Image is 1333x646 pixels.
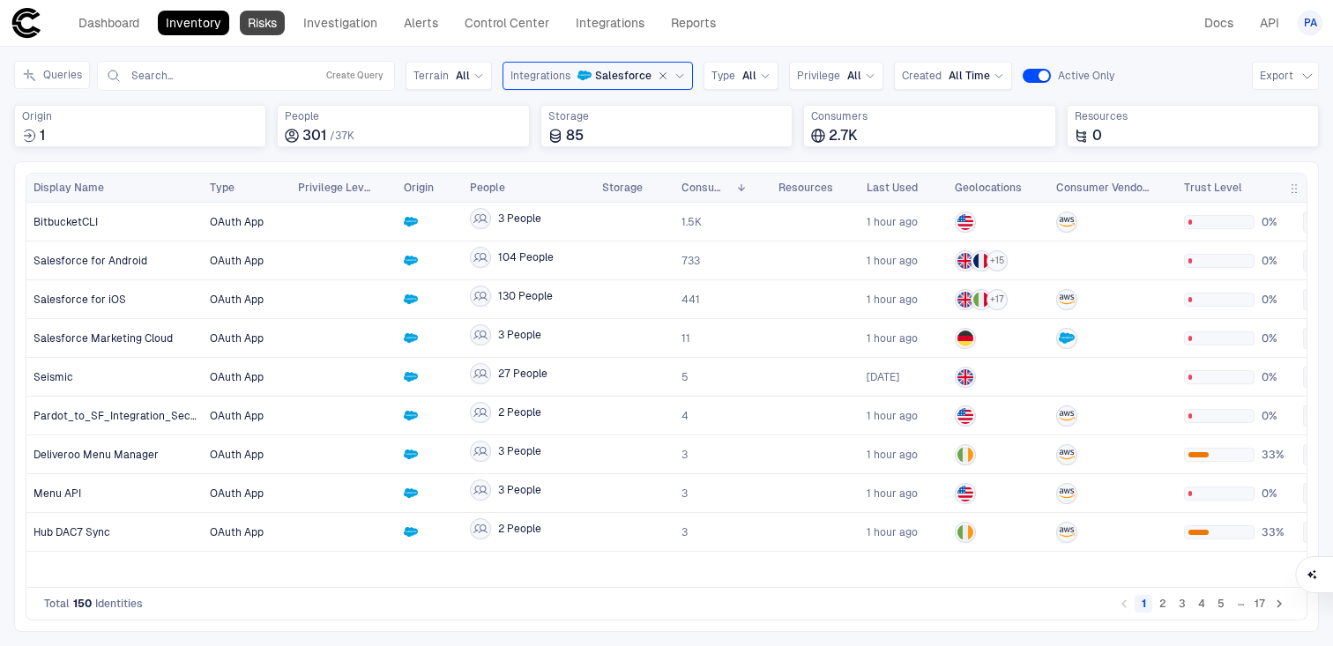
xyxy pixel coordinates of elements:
[990,255,1004,267] span: + 15
[797,69,840,83] span: Privilege
[40,127,45,145] span: 1
[498,522,541,536] span: 2 People
[566,127,584,145] span: 85
[663,11,724,35] a: Reports
[14,61,97,89] div: Expand queries side panel
[1173,595,1191,613] button: Go to page 3
[1059,486,1075,501] div: AWS
[1212,595,1230,613] button: Go to page 5
[240,11,285,35] a: Risks
[210,449,264,461] span: OAuth App
[158,11,229,35] a: Inventory
[210,181,235,195] span: Type
[335,130,354,142] span: 37K
[568,11,652,35] a: Integrations
[829,127,858,145] span: 2.7K
[867,293,918,307] span: 1 hour ago
[577,69,592,83] div: Salesforce
[867,409,918,423] div: 11/08/2025 16:00:44
[1056,181,1152,195] span: Consumer Vendors
[1154,595,1172,613] button: Go to page 2
[1184,181,1242,195] span: Trust Level
[1232,595,1249,613] div: …
[210,487,264,500] span: OAuth App
[302,127,326,145] span: 301
[957,253,973,269] img: GB
[95,597,143,611] span: Identities
[285,109,521,123] span: People
[681,181,729,195] span: Consumers
[957,447,973,463] img: IE
[1059,214,1075,230] div: AWS
[595,69,652,83] span: Salesforce
[973,253,989,269] img: FR
[742,69,756,83] span: All
[867,331,918,345] div: 11/08/2025 16:00:37
[957,408,973,424] img: US
[1252,62,1319,90] button: Export
[957,330,973,346] img: DE
[1059,524,1075,540] div: AWS
[1262,293,1289,307] span: 0%
[1059,408,1075,424] div: AWS
[498,367,547,381] span: 27 People
[811,109,1047,123] span: Consumers
[867,370,899,384] div: 07/08/2025 10:29:10
[778,181,833,195] span: Resources
[1067,105,1319,147] div: Total resources accessed or granted by identities
[1251,595,1269,613] button: Go to page 17
[681,525,688,539] span: 3
[1298,11,1322,35] button: PA
[34,525,110,539] span: Hub DAC7 Sync
[210,371,264,383] span: OAuth App
[1114,593,1289,614] nav: pagination navigation
[1262,215,1289,229] span: 0%
[22,109,258,123] span: Origin
[210,410,264,422] span: OAuth App
[949,69,990,83] span: All Time
[1135,595,1152,613] button: page 1
[867,448,918,462] div: 11/08/2025 16:00:02
[602,181,643,195] span: Storage
[957,292,973,308] img: GB
[210,216,264,228] span: OAuth App
[1262,331,1289,345] span: 0%
[498,328,541,342] span: 3 People
[1262,254,1289,268] span: 0%
[34,409,197,423] span: Pardot_to_SF_Integration_Secure_Connected_App
[457,11,557,35] a: Control Center
[1058,69,1114,83] span: Active Only
[548,109,785,123] span: Storage
[681,293,700,307] span: 441
[34,293,126,307] span: Salesforce for iOS
[711,69,735,83] span: Type
[1304,16,1317,30] span: PA
[1193,595,1210,613] button: Go to page 4
[1075,109,1311,123] span: Resources
[498,483,541,497] span: 3 People
[295,11,385,35] a: Investigation
[396,11,446,35] a: Alerts
[867,448,918,462] span: 1 hour ago
[957,369,973,385] img: GB
[1252,11,1287,35] a: API
[1059,292,1075,308] div: AWS
[1262,525,1289,539] span: 33%
[34,254,147,268] span: Salesforce for Android
[34,181,104,195] span: Display Name
[1059,447,1075,463] div: AWS
[323,65,387,86] button: Create Query
[34,370,73,384] span: Seismic
[34,448,159,462] span: Deliveroo Menu Manager
[277,105,529,147] div: Total employees associated with identities
[957,214,973,230] img: US
[902,69,942,83] span: Created
[34,331,173,345] span: Salesforce Marketing Cloud
[498,212,541,226] span: 3 People
[298,181,372,195] span: Privilege Level
[413,69,449,83] span: Terrain
[803,105,1055,147] div: Total consumers using identities
[681,215,702,229] span: 1.5K
[498,405,541,420] span: 2 People
[867,525,918,539] div: 11/08/2025 16:01:02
